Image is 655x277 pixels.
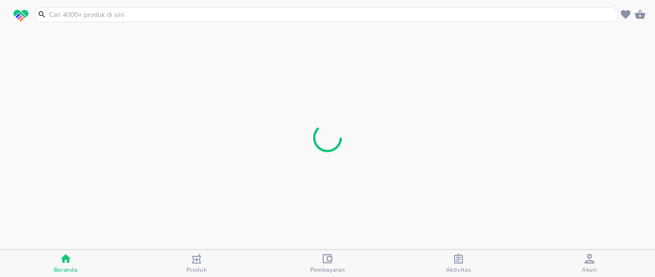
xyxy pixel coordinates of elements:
img: logo_swiperx_s.bd005f3b.svg [13,10,28,22]
span: Pembayaran [310,266,345,274]
span: Beranda [54,266,78,274]
button: Pembayaran [262,250,393,277]
span: Aktivitas [446,266,472,274]
button: Aktivitas [393,250,524,277]
button: Akun [524,250,655,277]
span: Produk [186,266,207,274]
input: Cari 4000+ produk di sini [48,10,616,20]
span: Akun [582,266,597,274]
button: Produk [131,250,262,277]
